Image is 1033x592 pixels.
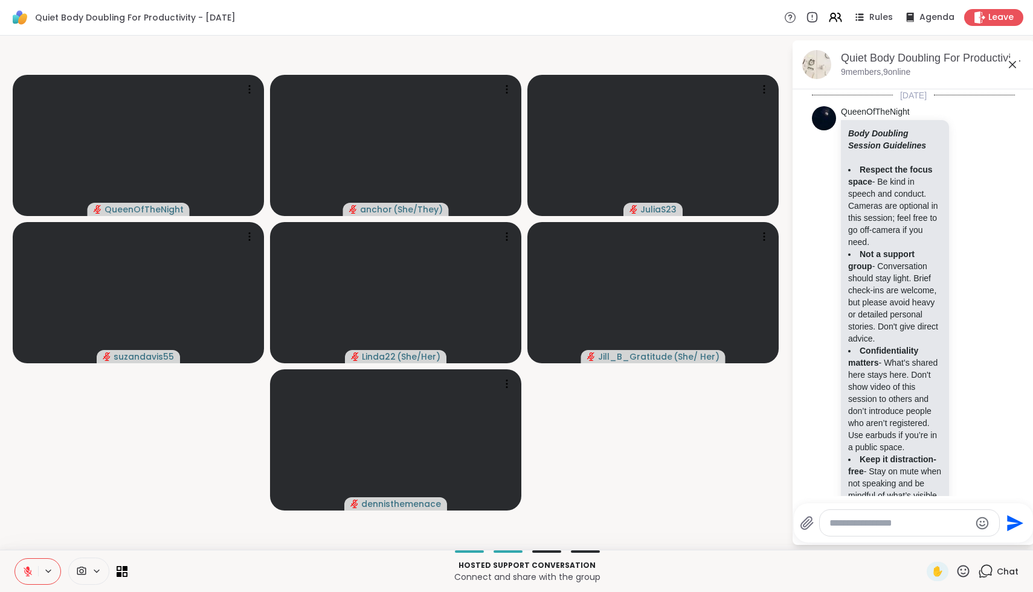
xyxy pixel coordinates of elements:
[841,106,910,118] a: QueenOfTheNight
[841,66,910,78] p: 9 members, 9 online
[848,454,936,476] strong: Keep it distraction-free
[35,11,236,24] span: Quiet Body Doubling For Productivity - [DATE]
[848,248,942,345] li: - Conversation should stay light. Brief check-ins are welcome, but please avoid heavy or detailed...
[135,571,919,583] p: Connect and share with the group
[393,203,443,215] span: ( She/They )
[848,345,942,453] li: - What’s shared here stays here. Don't show video of this session to others and don’t introduce p...
[893,89,934,101] span: [DATE]
[103,352,111,361] span: audio-muted
[932,564,944,579] span: ✋
[361,498,441,510] span: dennisthemenace
[105,203,184,215] span: QueenOfTheNight
[829,517,970,529] textarea: Type your message
[841,51,1025,66] div: Quiet Body Doubling For Productivity - [DATE]
[598,351,672,363] span: Jill_B_Gratitude
[10,7,30,28] img: ShareWell Logomark
[848,129,926,150] strong: Body Doubling Session Guidelines
[848,249,915,271] strong: Not a support group
[802,50,831,79] img: Quiet Body Doubling For Productivity - Monday, Oct 13
[997,565,1019,578] span: Chat
[848,346,918,368] strong: Confidentiality matters
[351,352,359,361] span: audio-muted
[135,560,919,571] p: Hosted support conversation
[848,164,942,248] li: - Be kind in speech and conduct. Cameras are optional in this session; feel free to go off-camera...
[1000,509,1027,536] button: Send
[869,11,893,24] span: Rules
[397,351,440,363] span: ( She/Her )
[919,11,954,24] span: Agenda
[640,203,677,215] span: JuliaS23
[848,165,933,186] strong: Respect the focus space
[988,11,1014,24] span: Leave
[587,352,596,361] span: audio-muted
[350,500,359,508] span: audio-muted
[848,453,942,514] li: - Stay on mute when not speaking and be mindful of what’s visible on camera.
[94,205,102,214] span: audio-muted
[812,106,836,130] img: https://sharewell-space-live.sfo3.digitaloceanspaces.com/user-generated/d7277878-0de6-43a2-a937-4...
[362,351,396,363] span: Linda22
[629,205,638,214] span: audio-muted
[349,205,358,214] span: audio-muted
[360,203,392,215] span: anchor
[114,351,174,363] span: suzandavis55
[674,351,719,363] span: ( She/ Her )
[975,516,990,530] button: Emoji picker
